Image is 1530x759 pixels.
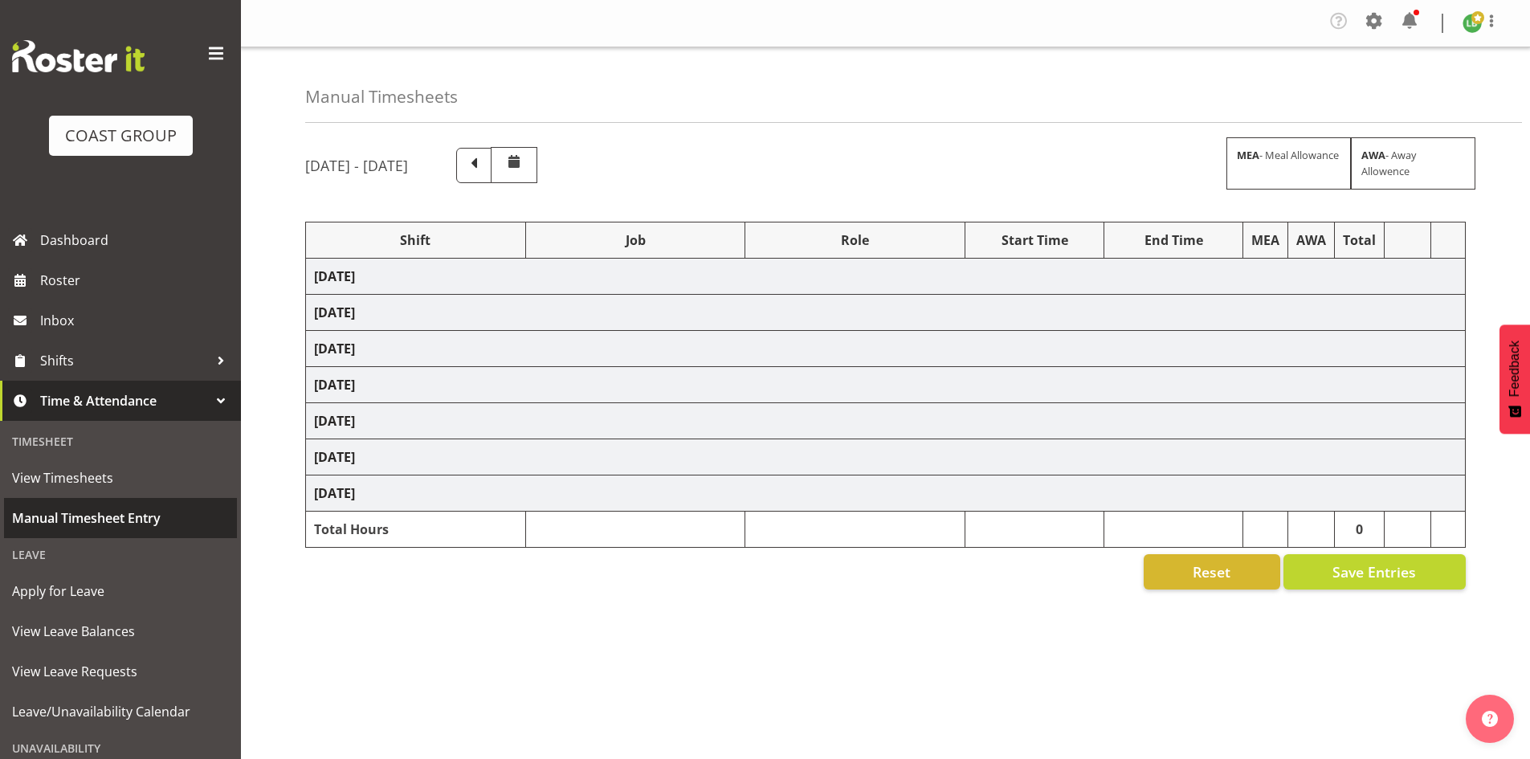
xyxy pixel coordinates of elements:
[65,124,177,148] div: COAST GROUP
[1335,512,1385,548] td: 0
[1251,231,1279,250] div: MEA
[314,231,517,250] div: Shift
[12,659,229,684] span: View Leave Requests
[1226,137,1351,189] div: - Meal Allowance
[753,231,957,250] div: Role
[4,425,237,458] div: Timesheet
[12,700,229,724] span: Leave/Unavailability Calendar
[306,295,1466,331] td: [DATE]
[12,619,229,643] span: View Leave Balances
[4,538,237,571] div: Leave
[534,231,737,250] div: Job
[306,331,1466,367] td: [DATE]
[306,367,1466,403] td: [DATE]
[12,506,229,530] span: Manual Timesheet Entry
[305,88,458,106] h4: Manual Timesheets
[1499,324,1530,434] button: Feedback - Show survey
[40,308,233,333] span: Inbox
[1351,137,1475,189] div: - Away Allowence
[4,611,237,651] a: View Leave Balances
[12,466,229,490] span: View Timesheets
[306,475,1466,512] td: [DATE]
[1193,561,1230,582] span: Reset
[40,268,233,292] span: Roster
[1237,148,1259,162] strong: MEA
[12,40,145,72] img: Rosterit website logo
[4,498,237,538] a: Manual Timesheet Entry
[40,228,233,252] span: Dashboard
[1482,711,1498,727] img: help-xxl-2.png
[1343,231,1376,250] div: Total
[1283,554,1466,590] button: Save Entries
[973,231,1095,250] div: Start Time
[1296,231,1326,250] div: AWA
[306,512,526,548] td: Total Hours
[40,349,209,373] span: Shifts
[1361,148,1385,162] strong: AWA
[306,259,1466,295] td: [DATE]
[1144,554,1280,590] button: Reset
[305,157,408,174] h5: [DATE] - [DATE]
[4,571,237,611] a: Apply for Leave
[306,403,1466,439] td: [DATE]
[4,651,237,692] a: View Leave Requests
[1463,14,1482,33] img: lu-budden8051.jpg
[4,692,237,732] a: Leave/Unavailability Calendar
[40,389,209,413] span: Time & Attendance
[12,579,229,603] span: Apply for Leave
[1112,231,1234,250] div: End Time
[1508,341,1522,397] span: Feedback
[306,439,1466,475] td: [DATE]
[1332,561,1416,582] span: Save Entries
[4,458,237,498] a: View Timesheets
